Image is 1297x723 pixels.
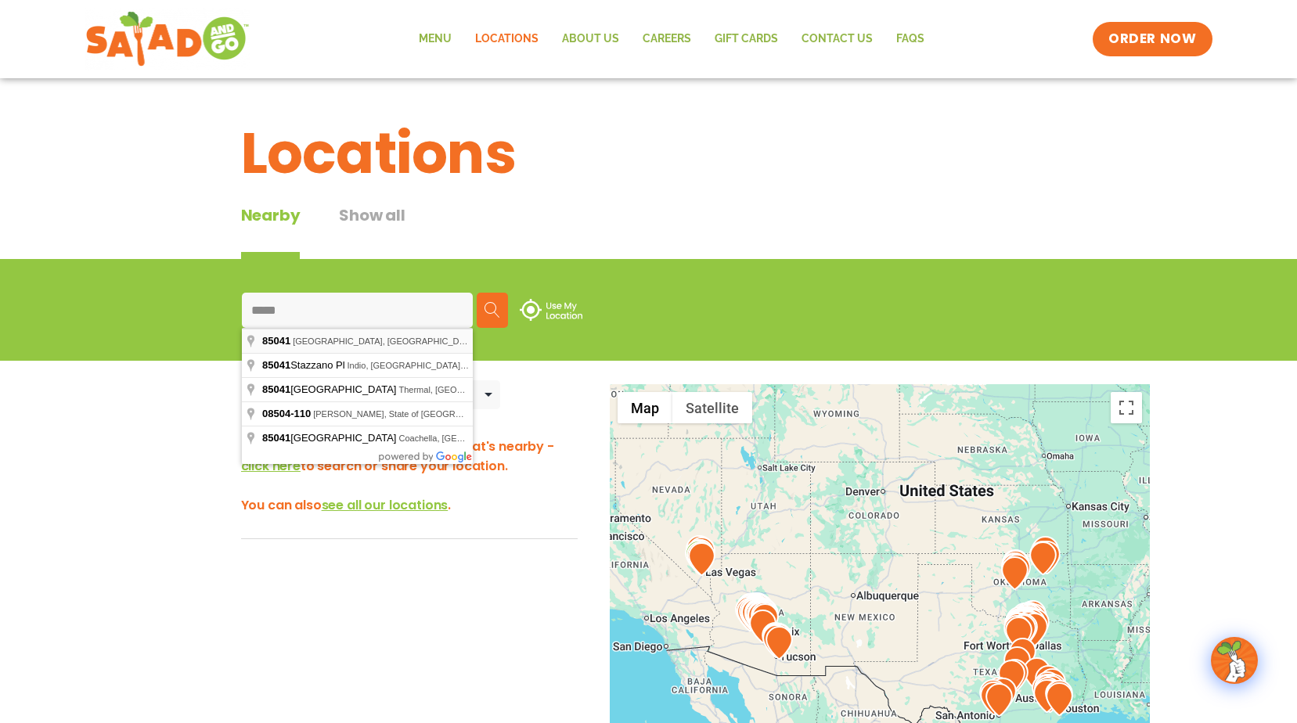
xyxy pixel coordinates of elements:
[407,21,463,57] a: Menu
[407,21,936,57] nav: Menu
[262,335,290,347] span: 85041
[322,496,449,514] span: see all our locations
[262,359,348,371] span: Stazzano Pl
[703,21,790,57] a: GIFT CARDS
[293,336,571,346] span: [GEOGRAPHIC_DATA], [GEOGRAPHIC_DATA], [GEOGRAPHIC_DATA]
[262,383,398,395] span: [GEOGRAPHIC_DATA]
[398,385,619,394] span: Thermal, [GEOGRAPHIC_DATA], [GEOGRAPHIC_DATA]
[241,385,356,405] div: Nearby Locations
[262,432,290,444] span: 85041
[241,111,1057,196] h1: Locations
[1212,638,1256,682] img: wpChatIcon
[520,299,582,321] img: use-location.svg
[339,203,405,259] button: Show all
[262,359,290,371] span: 85041
[398,433,625,443] span: Coachella, [GEOGRAPHIC_DATA], [GEOGRAPHIC_DATA]
[618,392,672,423] button: Show street map
[262,383,290,395] span: 85041
[241,203,301,259] div: Nearby
[241,437,578,515] h3: Hey there! We'd love to show you what's nearby - to search or share your location. You can also .
[1093,22,1212,56] a: ORDER NOW
[348,361,555,370] span: Indio, [GEOGRAPHIC_DATA], [GEOGRAPHIC_DATA]
[262,432,398,444] span: [GEOGRAPHIC_DATA]
[790,21,884,57] a: Contact Us
[550,21,631,57] a: About Us
[631,21,703,57] a: Careers
[1108,30,1196,49] span: ORDER NOW
[485,302,500,318] img: search.svg
[241,203,445,259] div: Tabbed content
[262,408,311,419] span: 08504-110
[672,392,752,423] button: Show satellite imagery
[241,457,301,475] span: click here
[1111,392,1142,423] button: Toggle fullscreen view
[463,21,550,57] a: Locations
[884,21,936,57] a: FAQs
[85,8,250,70] img: new-SAG-logo-768×292
[313,409,605,419] span: [PERSON_NAME], State of [GEOGRAPHIC_DATA], [GEOGRAPHIC_DATA]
